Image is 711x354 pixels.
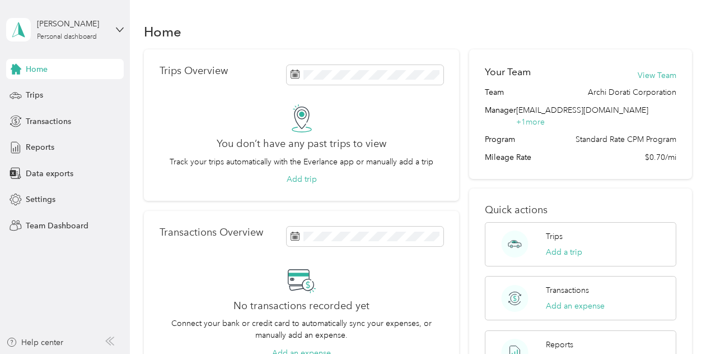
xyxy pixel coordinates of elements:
[485,134,515,145] span: Program
[485,151,531,163] span: Mileage Rate
[546,231,563,242] p: Trips
[546,339,573,351] p: Reports
[6,337,63,348] button: Help center
[645,151,676,163] span: $0.70/mi
[648,291,711,354] iframe: Everlance-gr Chat Button Frame
[37,34,97,40] div: Personal dashboard
[516,117,545,127] span: + 1 more
[546,246,582,258] button: Add a trip
[546,284,589,296] p: Transactions
[160,65,228,77] p: Trips Overview
[26,141,54,153] span: Reports
[26,168,73,180] span: Data exports
[516,105,648,115] span: [EMAIL_ADDRESS][DOMAIN_NAME]
[287,173,317,185] button: Add trip
[588,86,676,98] span: Archi Dorati Corporation
[638,70,676,81] button: View Team
[26,116,71,127] span: Transactions
[170,156,433,168] p: Track your trips automatically with the Everlance app or manually add a trip
[485,104,516,128] span: Manager
[26,220,88,232] span: Team Dashboard
[576,134,676,145] span: Standard Rate CPM Program
[485,86,504,98] span: Team
[144,26,181,38] h1: Home
[485,65,531,79] h2: Your Team
[160,227,263,238] p: Transactions Overview
[26,89,43,101] span: Trips
[37,18,107,30] div: [PERSON_NAME]
[26,194,55,205] span: Settings
[233,300,369,312] h2: No transactions recorded yet
[160,318,444,341] p: Connect your bank or credit card to automatically sync your expenses, or manually add an expense.
[217,138,386,150] h2: You don’t have any past trips to view
[485,204,676,216] p: Quick actions
[26,63,48,75] span: Home
[546,300,605,312] button: Add an expense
